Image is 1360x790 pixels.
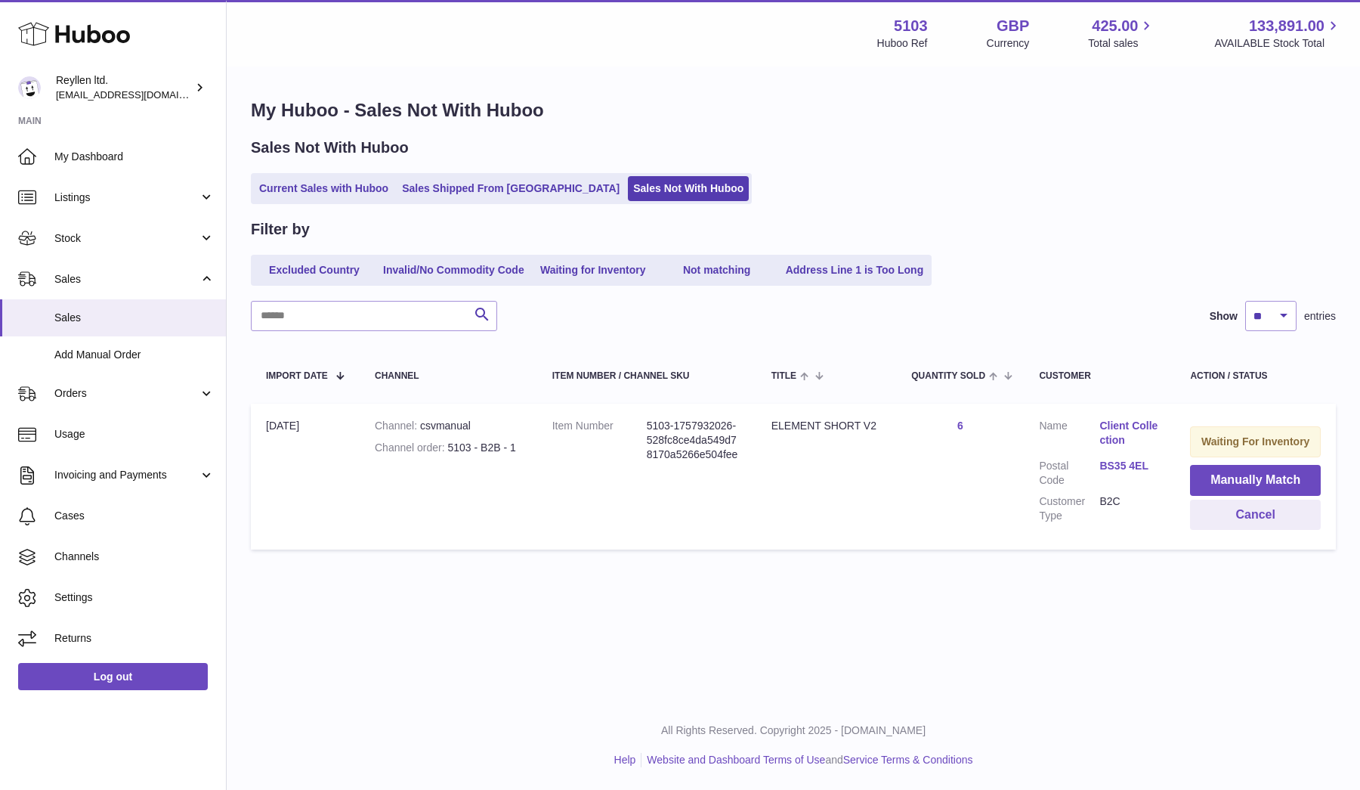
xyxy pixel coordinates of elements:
button: Manually Match [1190,465,1321,496]
a: Log out [18,663,208,690]
a: 6 [957,420,963,432]
strong: Channel order [375,441,448,454]
div: Item Number / Channel SKU [552,371,741,381]
td: [DATE] [251,404,360,550]
span: My Dashboard [54,150,215,164]
span: Stock [54,231,199,246]
span: Settings [54,590,215,605]
a: Current Sales with Huboo [254,176,394,201]
dt: Name [1039,419,1099,451]
h1: My Huboo - Sales Not With Huboo [251,98,1336,122]
span: [EMAIL_ADDRESS][DOMAIN_NAME] [56,88,222,101]
a: Client Collection [1099,419,1160,448]
span: entries [1304,309,1336,324]
a: Excluded Country [254,258,375,283]
a: Service Terms & Conditions [843,754,973,766]
span: Title [771,371,796,381]
div: Channel [375,371,522,381]
span: Channels [54,550,215,564]
span: Quantity Sold [911,371,985,381]
img: reyllen@reyllen.com [18,76,41,99]
a: Not matching [657,258,777,283]
span: Orders [54,386,199,401]
dd: B2C [1099,494,1160,523]
div: Action / Status [1190,371,1321,381]
h2: Sales Not With Huboo [251,138,409,158]
label: Show [1210,309,1238,324]
span: Total sales [1088,36,1155,51]
p: All Rights Reserved. Copyright 2025 - [DOMAIN_NAME] [239,723,1348,738]
button: Cancel [1190,500,1321,531]
dt: Postal Code [1039,459,1099,488]
span: Sales [54,272,199,287]
strong: 5103 [894,16,928,36]
strong: Waiting For Inventory [1201,435,1309,448]
span: Returns [54,631,215,646]
span: Cases [54,509,215,523]
span: Listings [54,191,199,205]
a: Sales Shipped From [GEOGRAPHIC_DATA] [397,176,625,201]
span: 425.00 [1092,16,1138,36]
span: Import date [266,371,328,381]
a: Waiting for Inventory [533,258,654,283]
a: 133,891.00 AVAILABLE Stock Total [1214,16,1342,51]
li: and [641,753,972,767]
span: 133,891.00 [1249,16,1324,36]
div: Customer [1039,371,1160,381]
a: Invalid/No Commodity Code [378,258,530,283]
a: BS35 4EL [1099,459,1160,473]
dt: Item Number [552,419,647,462]
span: Add Manual Order [54,348,215,362]
div: csvmanual [375,419,522,433]
span: Sales [54,311,215,325]
h2: Filter by [251,219,310,240]
span: Invoicing and Payments [54,468,199,482]
div: 5103 - B2B - 1 [375,441,522,455]
a: Help [614,754,636,766]
div: Currency [987,36,1030,51]
strong: Channel [375,420,420,432]
div: ELEMENT SHORT V2 [771,419,882,433]
a: Website and Dashboard Terms of Use [647,754,825,766]
dt: Customer Type [1039,494,1099,523]
div: Reyllen ltd. [56,73,192,102]
a: Address Line 1 is Too Long [780,258,929,283]
a: 425.00 Total sales [1088,16,1155,51]
a: Sales Not With Huboo [628,176,749,201]
div: Huboo Ref [877,36,928,51]
span: Usage [54,427,215,441]
span: AVAILABLE Stock Total [1214,36,1342,51]
dd: 5103-1757932026-528fc8ce4da549d78170a5266e504fee [647,419,741,462]
strong: GBP [997,16,1029,36]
